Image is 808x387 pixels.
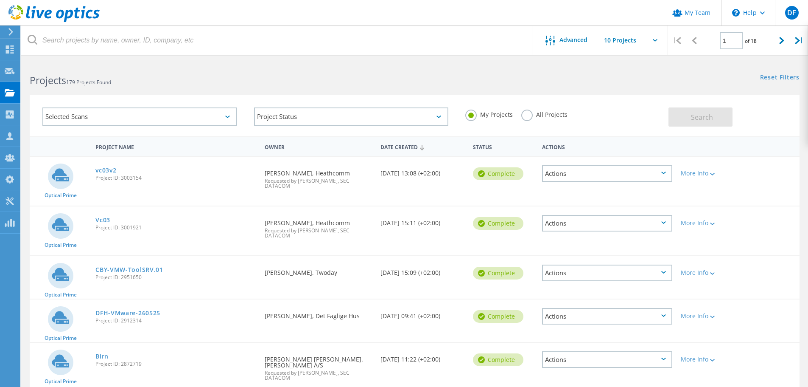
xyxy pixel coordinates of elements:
[95,318,256,323] span: Project ID: 2912314
[45,379,77,384] span: Optical Prime
[668,25,685,56] div: |
[260,138,376,154] div: Owner
[465,110,513,118] label: My Projects
[95,310,160,316] a: DFH-VMware-260525
[95,267,163,273] a: CBY-VMW-ToolSRV.01
[787,9,796,16] span: DF
[745,37,757,45] span: of 18
[681,356,734,362] div: More Info
[542,215,672,232] div: Actions
[265,178,372,189] span: Requested by [PERSON_NAME], SEC DATACOM
[681,270,734,276] div: More Info
[45,292,77,297] span: Optical Prime
[376,206,469,234] div: [DATE] 15:11 (+02:00)
[95,225,256,230] span: Project ID: 3001921
[559,37,587,43] span: Advanced
[376,343,469,371] div: [DATE] 11:22 (+02:00)
[538,138,677,154] div: Actions
[260,206,376,247] div: [PERSON_NAME], Heathcomm
[8,18,100,24] a: Live Optics Dashboard
[542,165,672,182] div: Actions
[681,220,734,226] div: More Info
[95,353,109,359] a: Birn
[376,256,469,284] div: [DATE] 15:09 (+02:00)
[473,267,523,280] div: Complete
[542,351,672,368] div: Actions
[91,138,260,154] div: Project Name
[260,299,376,328] div: [PERSON_NAME], Det Faglige Hus
[521,110,568,118] label: All Projects
[95,167,116,173] a: vc03v2
[45,336,77,341] span: Optical Prime
[473,353,523,366] div: Complete
[376,138,469,155] div: Date Created
[45,243,77,248] span: Optical Prime
[95,217,110,223] a: Vc03
[681,170,734,176] div: More Info
[691,113,713,122] span: Search
[254,107,449,126] div: Project Status
[260,157,376,197] div: [PERSON_NAME], Heathcomm
[95,175,256,181] span: Project ID: 3003154
[265,370,372,381] span: Requested by [PERSON_NAME], SEC DATACOM
[95,275,256,280] span: Project ID: 2951650
[791,25,808,56] div: |
[42,107,237,126] div: Selected Scans
[376,299,469,328] div: [DATE] 09:41 (+02:00)
[473,310,523,323] div: Complete
[542,308,672,325] div: Actions
[760,74,800,82] a: Reset Filters
[45,193,77,198] span: Optical Prime
[260,256,376,284] div: [PERSON_NAME], Twoday
[21,25,533,55] input: Search projects by name, owner, ID, company, etc
[95,362,256,367] span: Project ID: 2872719
[473,167,523,180] div: Complete
[376,157,469,185] div: [DATE] 13:08 (+02:00)
[681,313,734,319] div: More Info
[473,217,523,230] div: Complete
[469,138,538,154] div: Status
[66,79,111,86] span: 179 Projects Found
[265,228,372,238] span: Requested by [PERSON_NAME], SEC DATACOM
[542,265,672,281] div: Actions
[668,107,733,127] button: Search
[732,9,740,17] svg: \n
[30,73,66,87] b: Projects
